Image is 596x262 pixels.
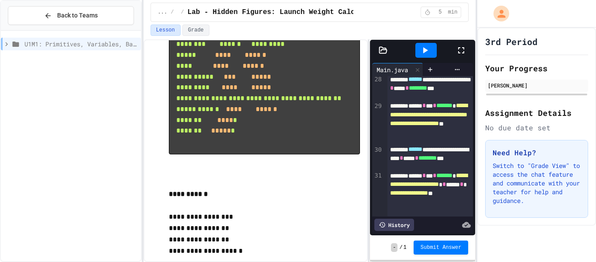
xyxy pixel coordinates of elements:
[448,9,458,16] span: min
[493,147,581,158] h3: Need Help?
[485,62,588,74] h2: Your Progress
[158,9,168,16] span: ...
[484,3,511,24] div: My Account
[188,7,380,17] span: Lab - Hidden Figures: Launch Weight Calculator
[488,81,586,89] div: [PERSON_NAME]
[485,35,538,48] h1: 3rd Period
[8,6,134,25] button: Back to Teams
[433,9,447,16] span: 5
[24,39,137,49] span: U1M1: Primitives, Variables, Basic I/O
[485,107,588,119] h2: Assignment Details
[151,24,181,36] button: Lesson
[182,24,209,36] button: Grade
[57,11,98,20] span: Back to Teams
[171,9,174,16] span: /
[181,9,184,16] span: /
[493,161,581,205] p: Switch to "Grade View" to access the chat feature and communicate with your teacher for help and ...
[485,122,588,133] div: No due date set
